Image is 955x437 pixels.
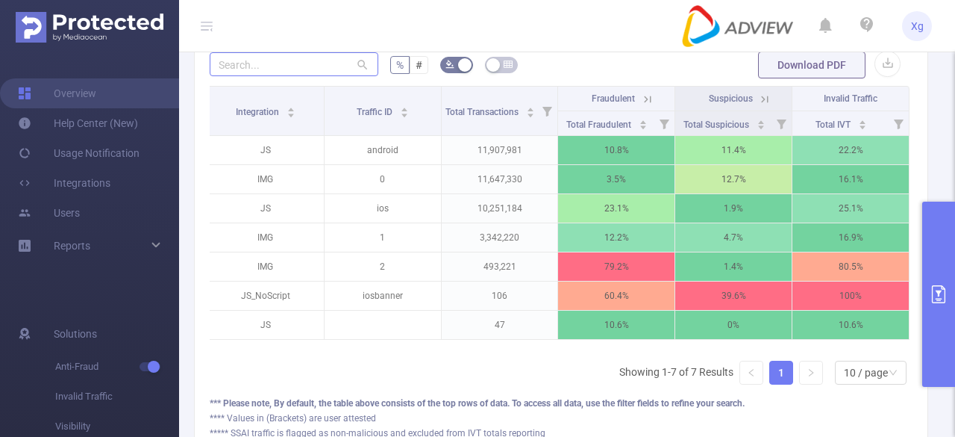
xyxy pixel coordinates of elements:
span: Total IVT [815,120,853,130]
li: 1 [769,361,793,385]
p: 4.7% [675,223,792,252]
li: Previous Page [739,361,763,385]
p: 47 [442,311,558,339]
p: 2 [325,252,441,281]
i: icon: caret-up [526,105,534,110]
span: Integration [236,107,281,117]
div: Sort [858,118,867,127]
span: # [416,59,422,71]
i: icon: caret-down [639,123,648,128]
button: Download PDF [758,52,865,78]
i: icon: caret-up [639,118,648,123]
i: icon: caret-up [757,118,765,123]
p: 25.1% [792,194,909,223]
span: Total Suspicious [683,120,751,130]
p: 1.9% [675,194,792,223]
i: Filter menu [888,111,909,135]
p: android [325,136,441,164]
p: IMG [207,223,324,252]
i: icon: caret-down [286,111,295,116]
i: icon: caret-up [286,105,295,110]
p: JS [207,194,324,223]
i: icon: caret-down [757,123,765,128]
a: 1 [770,362,792,384]
p: 12.2% [558,223,674,252]
li: Next Page [799,361,823,385]
i: icon: right [807,368,815,377]
i: icon: caret-down [526,111,534,116]
p: 12.7% [675,165,792,193]
p: JS_NoScript [207,282,324,310]
p: 10.8% [558,136,674,164]
p: 106 [442,282,558,310]
p: 493,221 [442,252,558,281]
p: 0 [325,165,441,193]
i: icon: left [747,368,756,377]
p: iosbanner [325,282,441,310]
div: **** Values in (Brackets) are user attested [210,412,912,425]
div: Sort [639,118,648,127]
p: 3,342,220 [442,223,558,252]
p: 22.2% [792,136,909,164]
p: 100% [792,282,909,310]
span: Traffic ID [357,107,395,117]
a: Integrations [18,168,110,198]
p: 11.4% [675,136,792,164]
span: % [396,59,404,71]
p: 3.5% [558,165,674,193]
a: Usage Notification [18,138,140,168]
p: 23.1% [558,194,674,223]
a: Users [18,198,80,228]
div: Sort [400,105,409,114]
span: Suspicious [709,93,753,104]
p: 16.9% [792,223,909,252]
p: IMG [207,165,324,193]
span: Invalid Traffic [55,382,179,412]
img: Protected Media [16,12,163,43]
p: 80.5% [792,252,909,281]
p: JS [207,311,324,339]
span: Invalid Traffic [824,93,877,104]
i: icon: caret-down [400,111,408,116]
p: 0% [675,311,792,339]
i: Filter menu [536,87,557,135]
i: icon: caret-down [858,123,866,128]
span: Fraudulent [592,93,635,104]
p: 60.4% [558,282,674,310]
span: Reports [54,240,90,252]
span: Total Transactions [445,107,521,117]
li: Showing 1-7 of 7 Results [619,361,733,385]
i: icon: table [504,60,513,69]
i: Filter menu [654,111,674,135]
a: Overview [18,78,96,108]
p: 11,647,330 [442,165,558,193]
span: Anti-Fraud [55,352,179,382]
div: Sort [526,105,535,114]
p: 1 [325,223,441,252]
i: icon: caret-up [858,118,866,123]
div: *** Please note, By default, the table above consists of the top rows of data. To access all data... [210,397,912,410]
i: icon: down [889,368,898,379]
i: icon: bg-colors [445,60,454,69]
p: 1.4% [675,252,792,281]
p: IMG [207,252,324,281]
div: Sort [286,105,295,114]
span: Solutions [54,319,97,349]
p: 10,251,184 [442,194,558,223]
span: Total Fraudulent [566,120,633,130]
a: Reports [54,231,90,261]
p: 79.2% [558,252,674,281]
i: Filter menu [771,111,792,135]
p: 16.1% [792,165,909,193]
input: Search... [210,52,378,76]
i: icon: caret-up [400,105,408,110]
span: Xg [911,11,924,41]
div: 10 / page [844,362,888,384]
p: 10.6% [558,311,674,339]
p: 39.6% [675,282,792,310]
div: Sort [757,118,765,127]
p: ios [325,194,441,223]
p: 11,907,981 [442,136,558,164]
p: 10.6% [792,311,909,339]
a: Help Center (New) [18,108,138,138]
